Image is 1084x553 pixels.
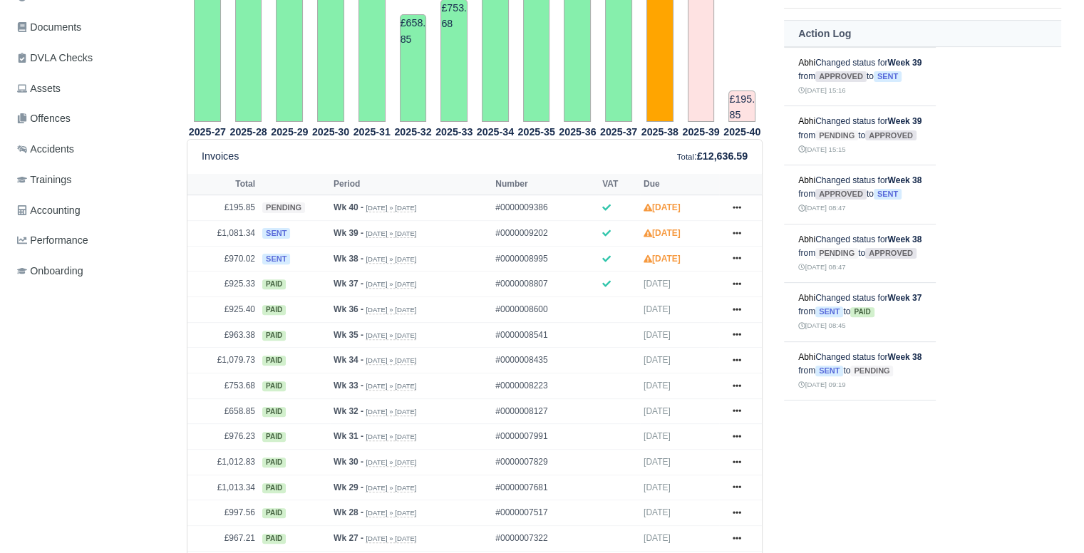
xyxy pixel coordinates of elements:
small: [DATE] 15:15 [798,145,845,153]
th: 2025-28 [228,123,269,140]
span: pending [850,366,893,376]
span: approved [865,248,917,259]
a: Abhi [798,352,815,362]
a: Assets [11,75,170,103]
td: Changed status for from to [784,400,936,460]
div: : [677,148,748,165]
td: £1,079.73 [187,348,259,373]
small: [DATE] » [DATE] [366,356,416,365]
td: £753.68 [187,373,259,399]
th: 2025-37 [598,123,639,140]
span: Assets [17,81,61,97]
td: #0000008541 [492,322,599,348]
span: paid [262,483,286,493]
strong: Wk 27 - [334,533,363,543]
strong: Wk 28 - [334,507,363,517]
td: £658.85 [187,398,259,424]
th: Due [640,174,719,195]
th: Period [330,174,492,195]
small: [DATE] » [DATE] [366,204,416,212]
span: Documents [17,19,81,36]
td: Changed status for from to [784,283,936,342]
strong: Wk 37 - [334,279,363,289]
span: sent [262,228,290,239]
th: 2025-39 [681,123,722,140]
span: sent [815,366,843,376]
td: Changed status for from to [784,165,936,224]
th: Action Log [784,21,1061,47]
span: [DATE] [644,355,671,365]
strong: Week 38 [887,352,922,362]
td: £195.85 [187,195,259,221]
small: [DATE] 08:47 [798,263,845,271]
small: [DATE] » [DATE] [366,331,416,340]
span: sent [874,71,902,82]
td: £967.21 [187,526,259,552]
td: Changed status for from to [784,47,936,106]
a: Abhi [798,58,815,68]
strong: Wk 36 - [334,304,363,314]
td: #0000008807 [492,272,599,297]
small: [DATE] » [DATE] [366,484,416,492]
th: 2025-31 [351,123,393,140]
span: sent [262,254,290,264]
td: £970.02 [187,246,259,272]
a: Abhi [798,234,815,244]
td: #0000009202 [492,221,599,247]
td: #0000008995 [492,246,599,272]
strong: Wk 32 - [334,406,363,416]
span: approved [815,71,867,82]
th: 2025-40 [721,123,763,140]
iframe: Chat Widget [1013,485,1084,553]
span: [DATE] [644,482,671,492]
td: £1,012.83 [187,450,259,475]
span: paid [262,331,286,341]
strong: Week 38 [887,234,922,244]
span: paid [262,381,286,391]
strong: Week 39 [887,116,922,126]
span: paid [262,279,286,289]
small: [DATE] » [DATE] [366,280,416,289]
strong: [DATE] [644,228,681,238]
th: 2025-33 [433,123,475,140]
a: Abhi [798,293,815,303]
a: Documents [11,14,170,41]
small: [DATE] 08:47 [798,204,845,212]
span: Accounting [17,202,81,219]
span: pending [262,202,305,213]
td: £963.38 [187,322,259,348]
a: Abhi [798,116,815,126]
span: paid [262,508,286,518]
strong: [DATE] [644,254,681,264]
a: Accidents [11,135,170,163]
span: [DATE] [644,279,671,289]
td: Changed status for from to [784,224,936,283]
strong: Week 38 [887,175,922,185]
strong: Wk 39 - [334,228,363,238]
span: approved [865,130,917,141]
td: £976.23 [187,424,259,450]
span: [DATE] [644,457,671,467]
small: [DATE] » [DATE] [366,509,416,517]
small: [DATE] 15:16 [798,86,845,94]
span: [DATE] [644,304,671,314]
strong: Week 37 [887,293,922,303]
span: DVLA Checks [17,50,93,66]
td: #0000007517 [492,500,599,526]
th: 2025-29 [269,123,310,140]
strong: £12,636.59 [697,150,748,162]
strong: Week 39 [887,58,922,68]
small: [DATE] » [DATE] [366,534,416,543]
a: Offences [11,105,170,133]
strong: Wk 34 - [334,355,363,365]
td: #0000007829 [492,450,599,475]
td: £1,081.34 [187,221,259,247]
span: Accidents [17,141,74,157]
th: 2025-27 [187,123,228,140]
td: £925.40 [187,297,259,323]
strong: Wk 40 - [334,202,363,212]
td: £925.33 [187,272,259,297]
td: £1,013.34 [187,475,259,500]
small: Total [677,153,694,161]
span: Offences [17,110,71,127]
